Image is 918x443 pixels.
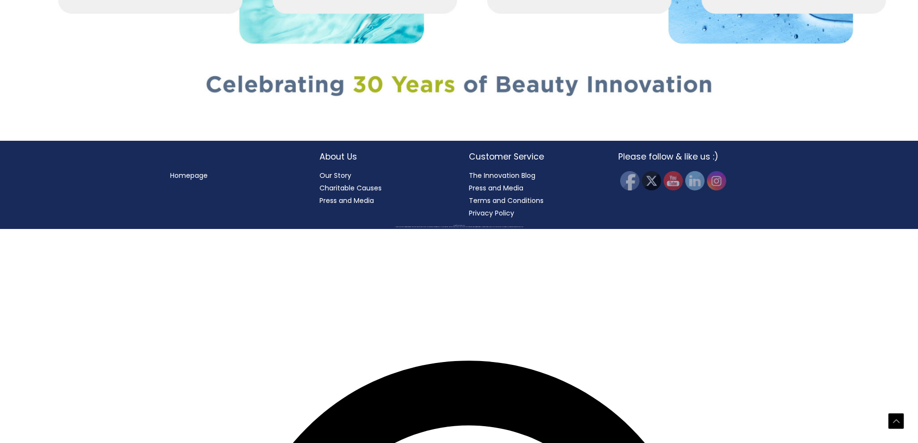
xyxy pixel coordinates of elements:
div: All material on this Website, including design, text, images, logos and sounds, are owned by Cosm... [17,227,901,228]
img: Twitter [642,171,661,190]
a: Our Story [319,171,351,180]
a: Terms and Conditions [469,196,544,205]
a: Press and Media [319,196,374,205]
img: Facebook [620,171,639,190]
a: Charitable Causes [319,183,382,193]
nav: About Us [319,169,450,207]
div: Copyright © 2025 [17,225,901,226]
nav: Menu [170,169,300,182]
a: Privacy Policy [469,208,514,218]
nav: Customer Service [469,169,599,219]
h2: Customer Service [469,150,599,163]
h2: About Us [319,150,450,163]
a: Press and Media [469,183,523,193]
h2: Please follow & like us :) [618,150,748,163]
a: Homepage [170,171,208,180]
a: The Innovation Blog [469,171,535,180]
